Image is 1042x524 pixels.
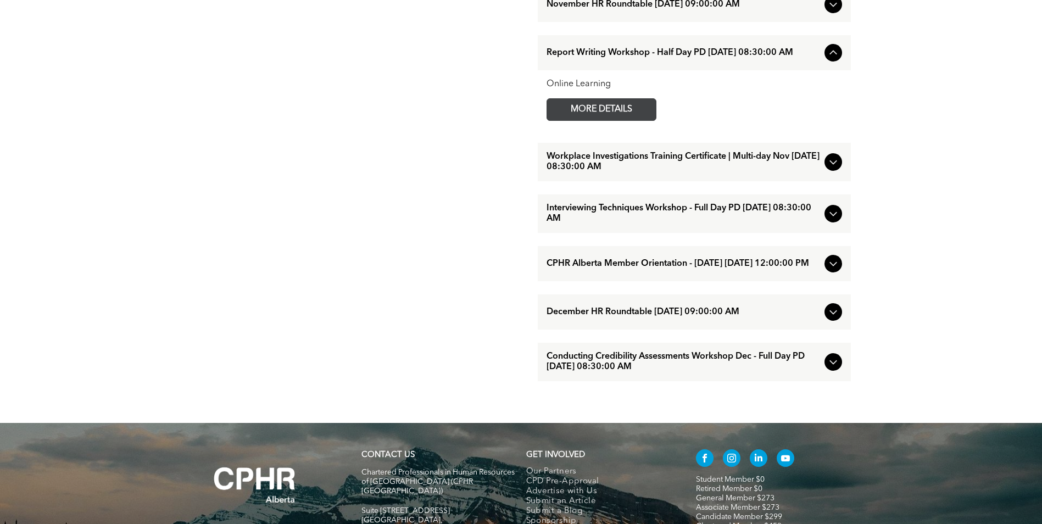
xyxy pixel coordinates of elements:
[696,476,765,483] a: Student Member $0
[750,449,767,470] a: linkedin
[547,203,820,224] span: Interviewing Techniques Workshop - Full Day PD [DATE] 08:30:00 AM
[696,513,782,521] a: Candidate Member $299
[526,497,673,506] a: Submit an Article
[547,98,656,121] a: MORE DETAILS
[547,352,820,372] span: Conducting Credibility Assessments Workshop Dec - Full Day PD [DATE] 08:30:00 AM
[526,487,673,497] a: Advertise with Us
[723,449,740,470] a: instagram
[526,451,585,459] span: GET INVOLVED
[547,79,842,90] div: Online Learning
[696,494,774,502] a: General Member $273
[361,451,415,459] a: CONTACT US
[361,507,450,515] span: Suite [STREET_ADDRESS]
[526,477,673,487] a: CPD Pre-Approval
[547,152,820,172] span: Workplace Investigations Training Certificate | Multi-day Nov [DATE] 08:30:00 AM
[558,99,645,120] span: MORE DETAILS
[777,449,794,470] a: youtube
[526,506,673,516] a: Submit a Blog
[696,449,714,470] a: facebook
[696,504,779,511] a: Associate Member $273
[526,467,673,477] a: Our Partners
[361,469,515,495] span: Chartered Professionals in Human Resources of [GEOGRAPHIC_DATA] (CPHR [GEOGRAPHIC_DATA])
[696,485,762,493] a: Retired Member $0
[547,307,820,317] span: December HR Roundtable [DATE] 09:00:00 AM
[547,259,820,269] span: CPHR Alberta Member Orientation - [DATE] [DATE] 12:00:00 PM
[547,48,820,58] span: Report Writing Workshop - Half Day PD [DATE] 08:30:00 AM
